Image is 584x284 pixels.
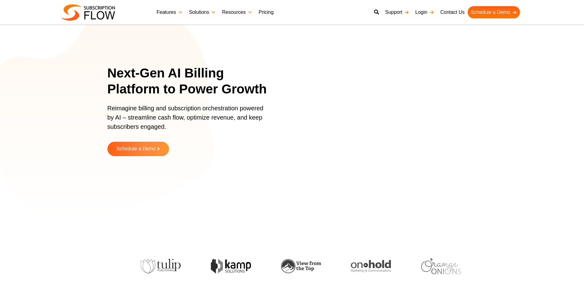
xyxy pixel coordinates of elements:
a: Resources [219,6,255,18]
img: orange-onions [417,258,457,274]
a: Login [412,6,437,18]
img: kamp-solution [207,259,247,273]
h1: Next-Gen AI Billing Platform to Power Growth [107,65,275,97]
a: Pricing [256,6,277,18]
img: view-from-the-top [277,259,317,274]
img: Subscriptionflow [61,4,115,21]
span: Schedule a Demo [116,146,155,152]
a: Schedule a Demo [468,6,520,18]
a: Support [382,6,412,18]
img: tulip-publishing [137,259,177,274]
img: onhold-marketing [347,260,387,272]
a: Schedule a Demo [107,142,169,156]
p: Reimagine billing and subscription orchestration powered by AI – streamline cash flow, optimize r... [107,104,268,137]
a: Contact Us [437,6,468,18]
a: Features [154,6,186,18]
a: Solutions [186,6,219,18]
